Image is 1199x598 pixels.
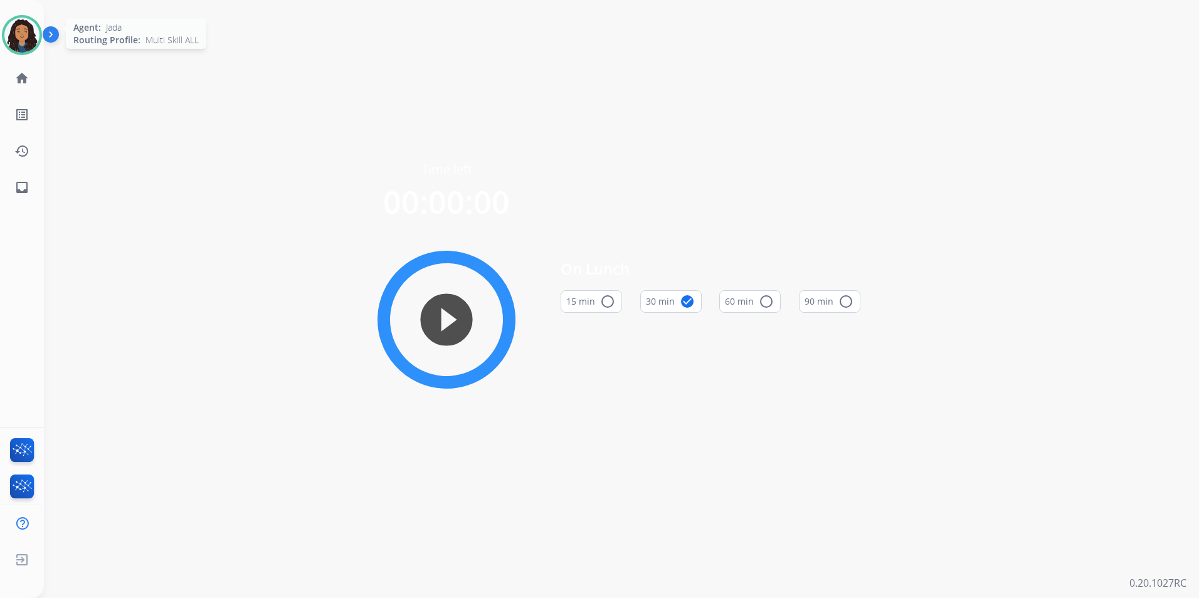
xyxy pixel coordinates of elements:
span: Agent: [73,21,101,34]
span: On Lunch [561,258,860,280]
mat-icon: play_circle_filled [439,312,454,327]
mat-icon: radio_button_unchecked [759,294,774,309]
button: 30 min [640,290,702,313]
mat-icon: radio_button_unchecked [838,294,853,309]
mat-icon: radio_button_unchecked [600,294,615,309]
button: 60 min [719,290,781,313]
mat-icon: home [14,71,29,86]
mat-icon: list_alt [14,107,29,122]
button: 90 min [799,290,860,313]
span: Jada [106,21,122,34]
span: 00:00:00 [383,181,510,223]
img: avatar [4,18,40,53]
span: Time left [421,161,472,179]
span: Routing Profile: [73,34,140,46]
button: 15 min [561,290,622,313]
mat-icon: history [14,144,29,159]
mat-icon: inbox [14,180,29,195]
p: 0.20.1027RC [1129,575,1186,590]
span: Multi Skill ALL [145,34,199,46]
mat-icon: check_circle [680,294,695,309]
